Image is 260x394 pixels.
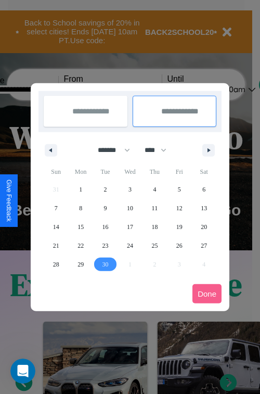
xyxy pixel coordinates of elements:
[102,255,109,274] span: 30
[79,199,82,218] span: 8
[167,236,191,255] button: 26
[68,163,93,180] span: Mon
[118,163,142,180] span: Wed
[53,218,59,236] span: 14
[192,180,216,199] button: 6
[102,218,109,236] span: 16
[152,199,158,218] span: 11
[201,199,207,218] span: 13
[142,163,167,180] span: Thu
[44,255,68,274] button: 28
[201,236,207,255] span: 27
[44,218,68,236] button: 14
[68,218,93,236] button: 15
[178,180,181,199] span: 5
[167,199,191,218] button: 12
[167,180,191,199] button: 5
[5,180,12,222] div: Give Feedback
[93,199,118,218] button: 9
[142,180,167,199] button: 4
[44,199,68,218] button: 7
[44,163,68,180] span: Sun
[53,236,59,255] span: 21
[192,199,216,218] button: 13
[68,255,93,274] button: 29
[142,218,167,236] button: 18
[68,199,93,218] button: 8
[151,218,158,236] span: 18
[93,163,118,180] span: Tue
[167,163,191,180] span: Fri
[118,236,142,255] button: 24
[202,180,205,199] span: 6
[104,180,107,199] span: 2
[142,236,167,255] button: 25
[118,180,142,199] button: 3
[176,218,183,236] span: 19
[55,199,58,218] span: 7
[127,199,133,218] span: 10
[201,218,207,236] span: 20
[53,255,59,274] span: 28
[118,218,142,236] button: 17
[153,180,156,199] span: 4
[104,199,107,218] span: 9
[93,236,118,255] button: 23
[44,236,68,255] button: 21
[192,284,222,303] button: Done
[68,180,93,199] button: 1
[127,218,133,236] span: 17
[79,180,82,199] span: 1
[68,236,93,255] button: 22
[167,218,191,236] button: 19
[102,236,109,255] span: 23
[93,180,118,199] button: 2
[151,236,158,255] span: 25
[77,236,84,255] span: 22
[128,180,132,199] span: 3
[176,236,183,255] span: 26
[118,199,142,218] button: 10
[93,218,118,236] button: 16
[192,163,216,180] span: Sat
[192,236,216,255] button: 27
[127,236,133,255] span: 24
[10,359,35,384] iframe: Intercom live chat
[142,199,167,218] button: 11
[192,218,216,236] button: 20
[77,218,84,236] span: 15
[77,255,84,274] span: 29
[93,255,118,274] button: 30
[176,199,183,218] span: 12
